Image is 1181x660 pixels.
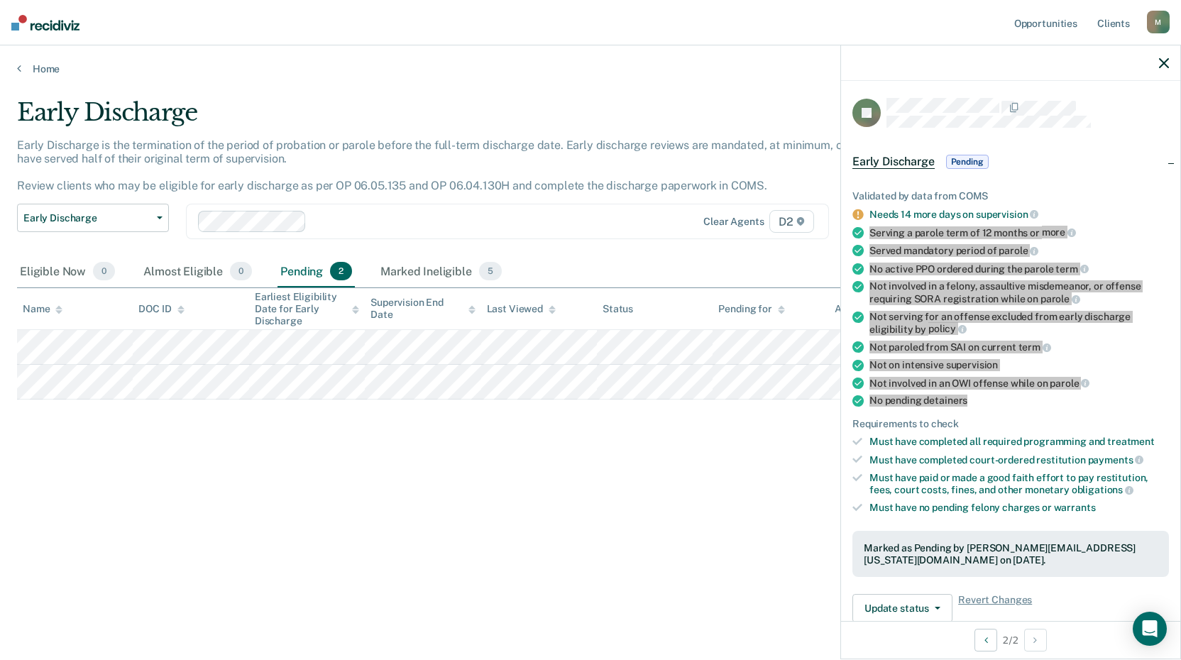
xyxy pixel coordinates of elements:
div: Marked Ineligible [378,256,505,287]
p: Early Discharge is the termination of the period of probation or parole before the full-term disc... [17,138,899,193]
div: Requirements to check [852,418,1169,430]
span: term [1055,263,1088,275]
span: parole [1040,293,1080,304]
div: Status [603,303,633,315]
span: Pending [946,155,989,169]
div: Not serving for an offense excluded from early discharge eligibility by [869,311,1169,335]
div: Needs 14 more days on supervision [869,208,1169,221]
div: Early Discharge [17,98,903,138]
div: Almost Eligible [141,256,255,287]
div: Must have paid or made a good faith effort to pay restitution, fees, court costs, fines, and othe... [869,472,1169,496]
div: Serving a parole term of 12 months or [869,226,1169,239]
div: Must have completed all required programming and [869,436,1169,448]
span: parole [999,245,1038,256]
div: Marked as Pending by [PERSON_NAME][EMAIL_ADDRESS][US_STATE][DOMAIN_NAME] on [DATE]. [864,542,1158,566]
div: Clear agents [703,216,764,228]
span: Early Discharge [852,155,935,169]
span: payments [1088,454,1144,466]
div: Pending for [718,303,784,315]
span: more [1042,226,1076,238]
span: policy [928,323,967,334]
div: Not involved in a felony, assaultive misdemeanor, or offense requiring SORA registration while on [869,280,1169,304]
div: No active PPO ordered during the parole [869,263,1169,275]
span: term [1018,341,1051,353]
div: Assigned to [835,303,901,315]
span: supervision [946,359,998,370]
span: obligations [1072,484,1133,495]
div: Early DischargePending [841,139,1180,185]
div: Eligible Now [17,256,118,287]
span: detainers [923,395,967,406]
div: Not paroled from SAI on current [869,341,1169,353]
span: warrants [1054,502,1096,513]
span: 0 [230,262,252,280]
img: Recidiviz [11,15,79,31]
div: Served mandatory period of [869,244,1169,257]
div: M [1147,11,1170,33]
span: parole [1050,378,1089,389]
div: Name [23,303,62,315]
span: 5 [479,262,502,280]
span: treatment [1107,436,1155,447]
div: Earliest Eligibility Date for Early Discharge [255,291,359,326]
a: Home [17,62,1164,75]
div: Last Viewed [487,303,556,315]
span: 0 [93,262,115,280]
div: Not involved in an OWI offense while on [869,377,1169,390]
button: Next Opportunity [1024,629,1047,651]
div: Must have completed court-ordered restitution [869,453,1169,466]
div: Validated by data from COMS [852,190,1169,202]
button: Previous Opportunity [974,629,997,651]
div: Must have no pending felony charges or [869,502,1169,514]
span: D2 [769,210,814,233]
div: No pending [869,395,1169,407]
div: DOC ID [138,303,184,315]
div: Not on intensive [869,359,1169,371]
div: Pending [278,256,355,287]
button: Update status [852,594,952,622]
div: 2 / 2 [841,621,1180,659]
span: Early Discharge [23,212,151,224]
span: 2 [330,262,352,280]
span: Revert Changes [958,594,1032,622]
div: Open Intercom Messenger [1133,612,1167,646]
div: Supervision End Date [370,297,475,321]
